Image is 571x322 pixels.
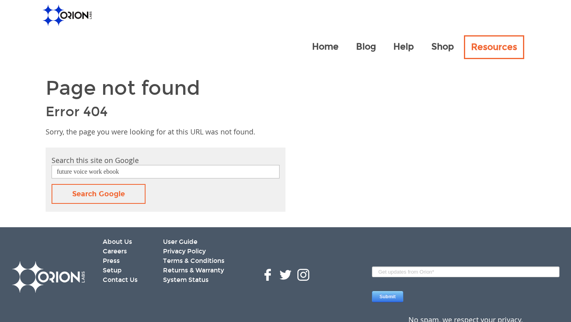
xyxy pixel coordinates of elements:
a: Returns & Warranty [163,266,249,275]
a: Privacy Policy [163,247,249,256]
div: Navigation Menu [305,35,527,59]
img: instagram-logo.svg [297,269,309,281]
a: System Status [163,275,249,285]
a: Shop [425,36,460,59]
h2: Error 404 [46,104,525,120]
a: Setup [103,266,163,275]
p: Sorry, the page you were looking for at this URL was not found. [46,127,525,136]
a: Resources [464,35,524,59]
a: Careers [103,247,163,256]
a: Blog [349,36,382,59]
a: Search Google [52,184,146,204]
a: About Us [103,237,163,247]
label: Search this site on Google [52,155,139,165]
a: Home [305,36,345,59]
iframe: Form 0 [372,265,560,308]
a: User Guide [163,237,249,247]
a: Press [103,256,163,266]
img: facebook-logo.svg [262,269,274,281]
img: twitter-logo.svg [280,269,291,281]
a: Help [387,36,420,59]
a: Contact Us [103,275,163,285]
img: OrionLabs [43,5,92,26]
h1: Page not found [46,78,525,98]
img: orionlabs [11,261,86,293]
a: Terms & Conditions [163,256,249,266]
